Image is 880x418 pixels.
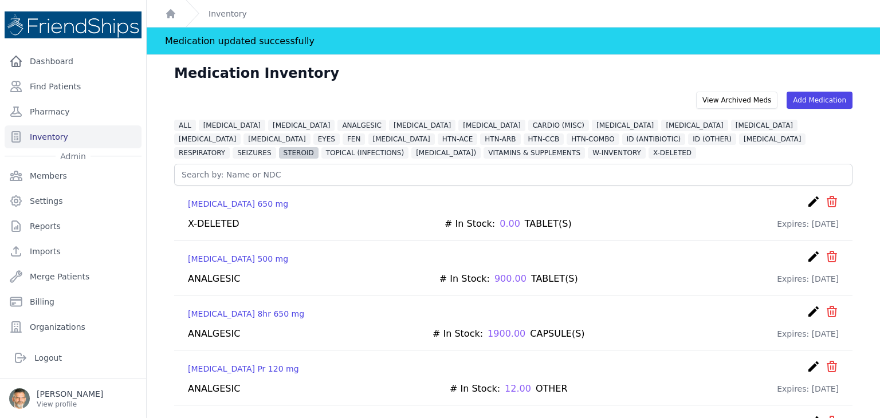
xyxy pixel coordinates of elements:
input: Search by: Name or NDC [174,164,852,186]
span: Admin [56,151,91,162]
span: HTN-ARB [480,133,520,145]
a: Inventory [209,8,247,19]
span: [MEDICAL_DATA] [661,120,728,131]
span: [MEDICAL_DATA] [458,120,525,131]
a: Organizations [5,316,142,338]
span: RESPIRATORY [174,147,230,159]
a: Reports [5,215,142,238]
a: Merge Patients [5,265,142,288]
p: View profile [37,400,103,409]
div: Expires: [DATE] [777,382,839,396]
span: ANALGESIC [337,120,386,131]
a: create [807,195,820,212]
span: [MEDICAL_DATA] [243,133,310,145]
a: create [807,305,820,322]
div: X-DELETED [188,217,239,231]
a: create [807,360,820,377]
div: ANALGESIC [188,327,240,341]
a: Find Patients [5,75,142,98]
span: [MEDICAL_DATA] [739,133,806,145]
a: Settings [5,190,142,212]
span: [MEDICAL_DATA] [592,120,658,131]
a: Imports [5,240,142,263]
span: X-DELETED [649,147,696,159]
a: Members [5,164,142,187]
span: 1900.00 [488,327,525,341]
div: View Archived Meds [696,92,777,109]
a: Billing [5,290,142,313]
div: # In Stock: OTHER [450,382,568,396]
span: VITAMINS & SUPPLEMENTS [484,147,585,159]
a: Pharmacy [5,100,142,123]
div: Expires: [DATE] [777,217,839,231]
span: FEN [343,133,365,145]
a: Dashboard [5,50,142,73]
span: ALL [174,120,196,131]
a: [PERSON_NAME] View profile [9,388,137,409]
span: 900.00 [494,272,527,286]
span: ID (ANTIBIOTIC) [622,133,685,145]
a: create [807,250,820,267]
div: Notification [147,27,880,55]
div: Expires: [DATE] [777,327,839,341]
span: HTN-CCB [524,133,564,145]
span: HTN-COMBO [567,133,619,145]
i: create [807,195,820,208]
span: SEIZURES [233,147,276,159]
span: STEROID [279,147,319,159]
div: ANALGESIC [188,272,240,286]
i: create [807,305,820,318]
div: # In Stock: TABLET(S) [439,272,578,286]
div: Medication updated successfully [165,27,315,54]
div: Expires: [DATE] [777,272,839,286]
span: [MEDICAL_DATA] [389,120,455,131]
h1: Medication Inventory [174,64,339,82]
a: Logout [9,346,137,369]
a: [MEDICAL_DATA] Pr 120 mg [188,363,299,374]
span: 0.00 [500,217,520,231]
a: Inventory [5,125,142,148]
span: [MEDICAL_DATA] [731,120,797,131]
img: Medical Missions EMR [5,11,142,38]
a: Add Medication [787,92,852,109]
span: [MEDICAL_DATA] [199,120,265,131]
span: 12.00 [505,382,531,396]
div: # In Stock: CAPSULE(S) [433,327,585,341]
span: EYES [313,133,340,145]
span: W-INVENTORY [588,147,646,159]
a: [MEDICAL_DATA] 8hr 650 mg [188,308,304,320]
div: # In Stock: TABLET(S) [445,217,572,231]
div: ANALGESIC [188,382,240,396]
span: ID (OTHER) [688,133,736,145]
span: TOPICAL (INFECTIONS) [321,147,408,159]
a: [MEDICAL_DATA] 500 mg [188,253,288,265]
span: [MEDICAL_DATA] [368,133,435,145]
i: create [807,250,820,263]
span: [MEDICAL_DATA]) [411,147,481,159]
p: [PERSON_NAME] [37,388,103,400]
a: [MEDICAL_DATA] 650 mg [188,198,288,210]
span: HTN-ACE [438,133,477,145]
i: create [807,360,820,373]
span: CARDIO (MISC) [528,120,589,131]
span: [MEDICAL_DATA] [268,120,335,131]
span: [MEDICAL_DATA] [174,133,241,145]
